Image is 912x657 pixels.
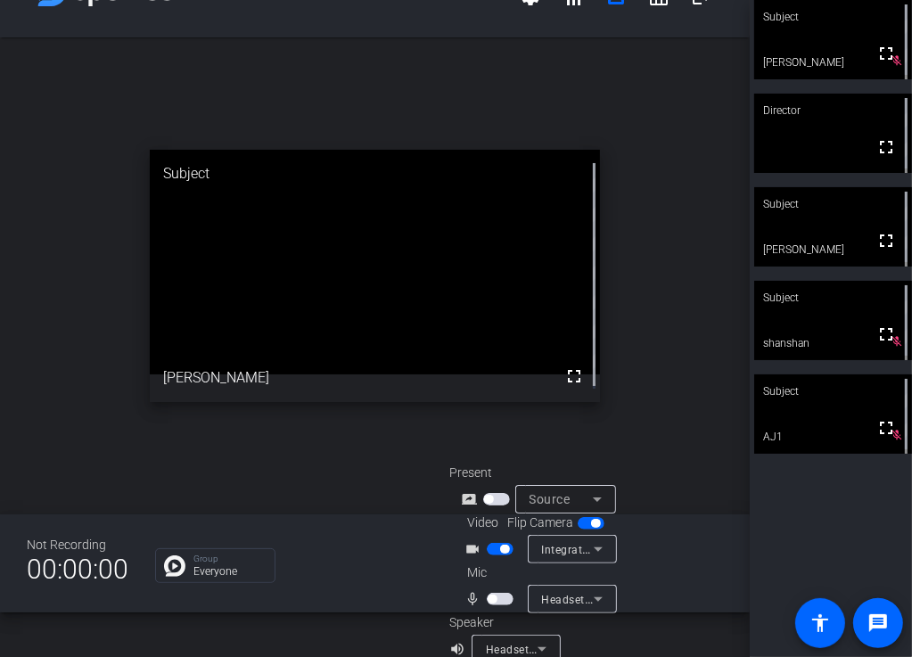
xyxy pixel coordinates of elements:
mat-icon: fullscreen [875,43,897,64]
span: Flip Camera [507,513,573,532]
mat-icon: fullscreen [563,365,585,387]
div: Not Recording [27,536,128,554]
span: Headset (Galaxy Buds+ (770D) Hands-Free AG Audio) (Bluetooth) [486,642,827,656]
div: Subject [754,187,912,221]
p: Everyone [193,566,266,577]
mat-icon: fullscreen [875,324,897,345]
mat-icon: fullscreen [875,230,897,251]
div: Subject [754,281,912,315]
mat-icon: fullscreen [875,417,897,439]
img: Chat Icon [164,555,185,577]
mat-icon: screen_share_outline [462,489,483,510]
mat-icon: message [867,612,889,634]
span: 00:00:00 [27,547,128,591]
span: Source [530,492,571,506]
div: Subject [754,374,912,408]
mat-icon: fullscreen [875,136,897,158]
div: Subject [150,150,600,198]
mat-icon: mic_none [465,588,487,610]
div: Director [754,94,912,127]
mat-icon: videocam_outline [465,538,487,560]
div: Present [449,464,628,482]
div: Speaker [449,613,556,632]
span: Integrated Webcam (1bcf:2ba0) [542,542,709,556]
span: Headset (Galaxy Buds+ (770D) Hands-Free AG Audio) (Bluetooth) [542,592,883,606]
span: Video [467,513,498,532]
p: Group [193,554,266,563]
div: Mic [449,563,628,582]
mat-icon: accessibility [809,612,831,634]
